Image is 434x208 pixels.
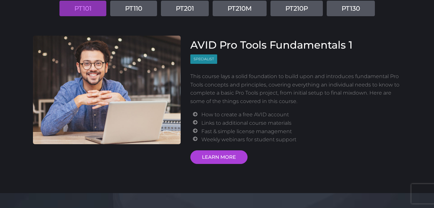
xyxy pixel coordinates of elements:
li: Fast & simple license management [201,127,401,136]
span: Specialist [190,54,217,64]
h3: AVID Pro Tools Fundamentals 1 [190,39,401,51]
li: Links to additional course materials [201,119,401,127]
a: PT101 [59,1,106,16]
a: PT201 [161,1,209,16]
a: PT110 [110,1,157,16]
li: Weekly webinars for student support [201,135,401,144]
img: AVID Pro Tools Fundamentals 1 Course [33,36,181,144]
a: PT210P [270,1,323,16]
a: PT130 [327,1,375,16]
a: PT210M [213,1,267,16]
p: This course lays a solid foundation to build upon and introduces fundamental Pro Tools concepts a... [190,72,401,105]
li: How to create a free AVID account [201,110,401,119]
a: LEARN MORE [190,150,248,164]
